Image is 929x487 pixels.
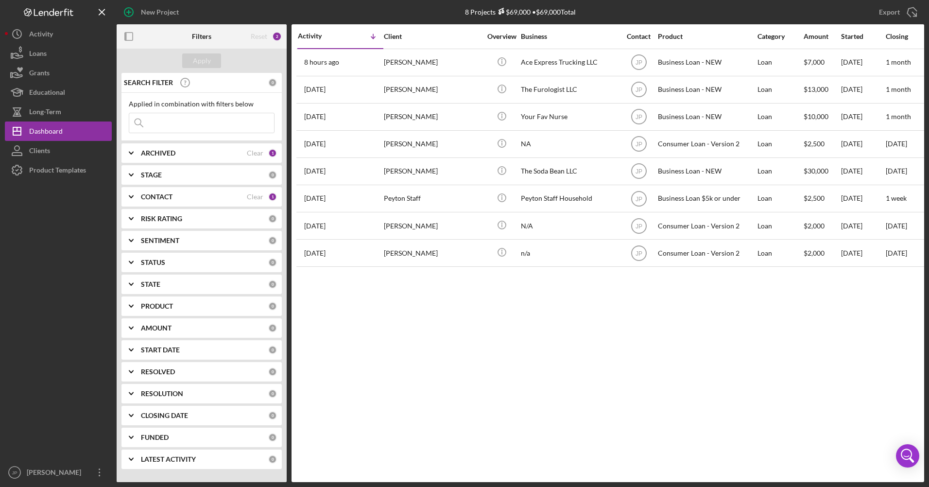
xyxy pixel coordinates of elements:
[268,302,277,311] div: 0
[521,77,618,103] div: The Furologist LLC
[841,213,885,239] div: [DATE]
[886,58,911,66] time: 1 month
[521,104,618,130] div: Your Fav Nurse
[192,33,211,40] b: Filters
[29,141,50,163] div: Clients
[141,215,182,223] b: RISK RATING
[141,455,196,463] b: LATEST ACTIVITY
[268,324,277,332] div: 0
[841,240,885,266] div: [DATE]
[141,302,173,310] b: PRODUCT
[841,186,885,211] div: [DATE]
[483,33,520,40] div: Overview
[5,141,112,160] a: Clients
[521,33,618,40] div: Business
[635,114,642,121] text: JP
[804,112,828,121] span: $10,000
[268,433,277,442] div: 0
[804,249,825,257] span: $2,000
[268,389,277,398] div: 0
[384,50,481,75] div: [PERSON_NAME]
[268,346,277,354] div: 0
[620,33,657,40] div: Contact
[268,367,277,376] div: 0
[5,102,112,122] button: Long-Term
[658,131,755,157] div: Consumer Loan - Version 2
[841,131,885,157] div: [DATE]
[304,167,326,175] time: 2025-09-04 21:01
[268,171,277,179] div: 0
[886,112,911,121] time: 1 month
[5,83,112,102] button: Educational
[658,240,755,266] div: Consumer Loan - Version 2
[117,2,189,22] button: New Project
[886,139,907,148] time: [DATE]
[658,104,755,130] div: Business Loan - NEW
[635,168,642,175] text: JP
[129,100,275,108] div: Applied in combination with filters below
[304,222,326,230] time: 2025-07-28 18:55
[141,193,172,201] b: CONTACT
[141,259,165,266] b: STATUS
[268,455,277,464] div: 0
[521,240,618,266] div: n/a
[304,113,326,121] time: 2025-10-06 13:02
[268,192,277,201] div: 1
[247,149,263,157] div: Clear
[268,236,277,245] div: 0
[5,160,112,180] button: Product Templates
[465,8,576,16] div: 8 Projects • $69,000 Total
[141,324,172,332] b: AMOUNT
[757,213,803,239] div: Loan
[757,186,803,211] div: Loan
[29,63,50,85] div: Grants
[141,346,180,354] b: START DATE
[29,44,47,66] div: Loans
[521,158,618,184] div: The Soda Bean LLC
[141,149,175,157] b: ARCHIVED
[29,160,86,182] div: Product Templates
[521,186,618,211] div: Peyton Staff Household
[304,86,326,93] time: 2025-10-06 17:11
[521,213,618,239] div: N/A
[841,104,885,130] div: [DATE]
[869,2,924,22] button: Export
[384,104,481,130] div: [PERSON_NAME]
[658,213,755,239] div: Consumer Loan - Version 2
[5,463,112,482] button: JP[PERSON_NAME]
[886,249,907,257] time: [DATE]
[298,32,341,40] div: Activity
[658,158,755,184] div: Business Loan - NEW
[879,2,900,22] div: Export
[141,412,188,419] b: CLOSING DATE
[757,50,803,75] div: Loan
[521,131,618,157] div: NA
[804,58,825,66] span: $7,000
[841,158,885,184] div: [DATE]
[384,33,481,40] div: Client
[24,463,87,485] div: [PERSON_NAME]
[304,249,326,257] time: 2025-07-22 19:40
[886,222,907,230] time: [DATE]
[268,411,277,420] div: 0
[886,85,911,93] time: 1 month
[635,250,642,257] text: JP
[268,258,277,267] div: 0
[29,24,53,46] div: Activity
[384,131,481,157] div: [PERSON_NAME]
[5,44,112,63] a: Loans
[384,77,481,103] div: [PERSON_NAME]
[182,53,221,68] button: Apply
[384,213,481,239] div: [PERSON_NAME]
[658,186,755,211] div: Business Loan $5k or under
[141,2,179,22] div: New Project
[5,122,112,141] button: Dashboard
[384,186,481,211] div: Peyton Staff
[384,158,481,184] div: [PERSON_NAME]
[841,50,885,75] div: [DATE]
[804,167,828,175] span: $30,000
